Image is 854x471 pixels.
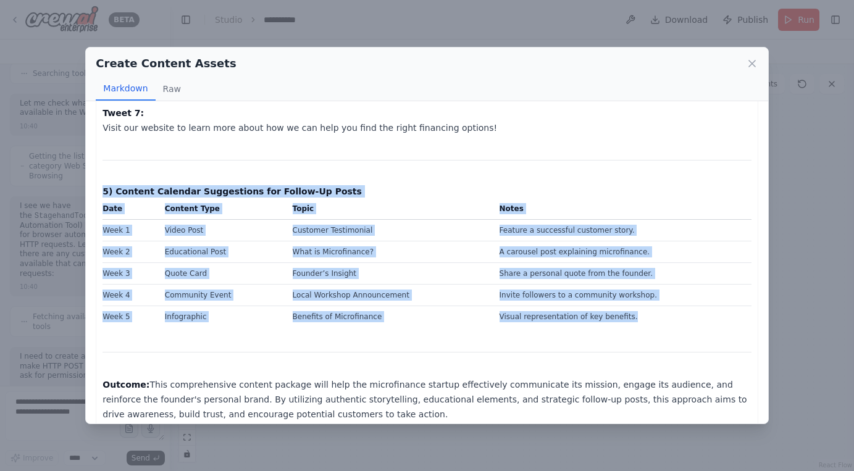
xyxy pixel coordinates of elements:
[96,55,236,72] h2: Create Content Assets
[492,285,751,306] td: Invite followers to a community workshop.
[103,285,157,306] td: Week 4
[285,306,492,328] td: Benefits of Microfinance
[492,241,751,263] td: A carousel post explaining microfinance.
[492,263,751,285] td: Share a personal quote from the founder.
[285,220,492,241] td: Customer Testimonial
[156,77,188,101] button: Raw
[285,202,492,220] th: Topic
[157,202,285,220] th: Content Type
[285,241,492,263] td: What is Microfinance?
[103,263,157,285] td: Week 3
[157,220,285,241] td: Video Post
[103,377,751,422] p: This comprehensive content package will help the microfinance startup effectively communicate its...
[103,106,751,135] p: Visit our website to learn more about how we can help you find the right financing options!
[103,306,157,328] td: Week 5
[96,77,155,101] button: Markdown
[103,220,157,241] td: Week 1
[285,285,492,306] td: Local Workshop Announcement
[492,220,751,241] td: Feature a successful customer story.
[157,263,285,285] td: Quote Card
[157,285,285,306] td: Community Event
[492,202,751,220] th: Notes
[103,241,157,263] td: Week 2
[285,263,492,285] td: Founder’s Insight
[103,108,144,118] strong: Tweet 7:
[103,202,157,220] th: Date
[103,380,149,390] strong: Outcome:
[157,306,285,328] td: Infographic
[492,306,751,328] td: Visual representation of key benefits.
[157,241,285,263] td: Educational Post
[103,185,751,198] h4: 5) Content Calendar Suggestions for Follow-Up Posts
